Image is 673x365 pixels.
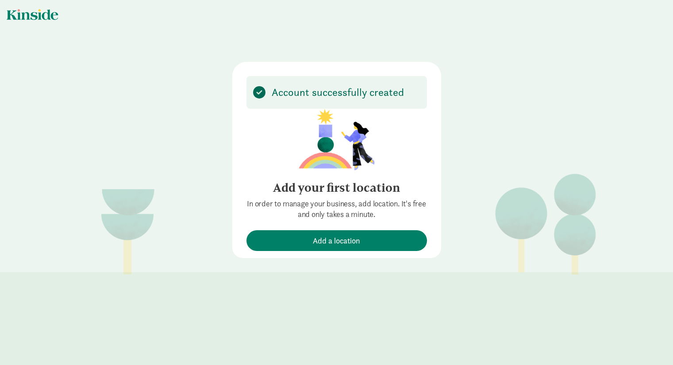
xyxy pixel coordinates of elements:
[246,198,427,220] p: In order to manage your business, add location. It's free and only takes a minute.
[246,230,427,251] button: Add a location
[246,181,427,195] h4: Add your first location
[272,87,404,98] p: Account successfully created
[313,235,360,247] span: Add a location
[299,109,375,170] img: illustration-girl.png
